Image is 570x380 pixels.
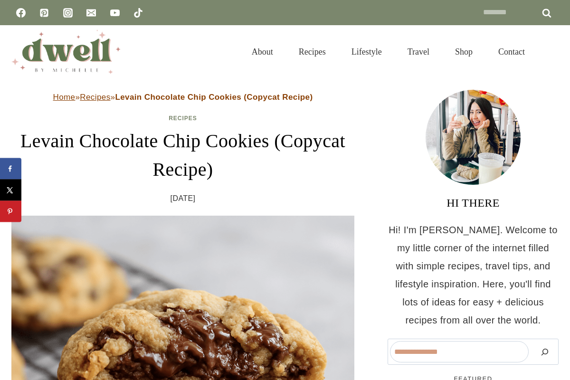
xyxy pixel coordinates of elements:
[171,191,196,206] time: [DATE]
[542,44,559,60] button: View Search Form
[11,30,121,74] img: DWELL by michelle
[80,93,110,102] a: Recipes
[442,35,485,68] a: Shop
[533,341,556,362] button: Search
[115,93,313,102] strong: Levain Chocolate Chip Cookies (Copycat Recipe)
[82,3,101,22] a: Email
[388,221,559,329] p: Hi! I'm [PERSON_NAME]. Welcome to my little corner of the internet filled with simple recipes, tr...
[286,35,339,68] a: Recipes
[485,35,538,68] a: Contact
[11,127,354,184] h1: Levain Chocolate Chip Cookies (Copycat Recipe)
[169,115,197,122] a: Recipes
[53,93,313,102] span: » »
[129,3,148,22] a: TikTok
[105,3,124,22] a: YouTube
[11,3,30,22] a: Facebook
[339,35,395,68] a: Lifestyle
[35,3,54,22] a: Pinterest
[395,35,442,68] a: Travel
[239,35,538,68] nav: Primary Navigation
[53,93,76,102] a: Home
[58,3,77,22] a: Instagram
[388,194,559,211] h3: HI THERE
[239,35,286,68] a: About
